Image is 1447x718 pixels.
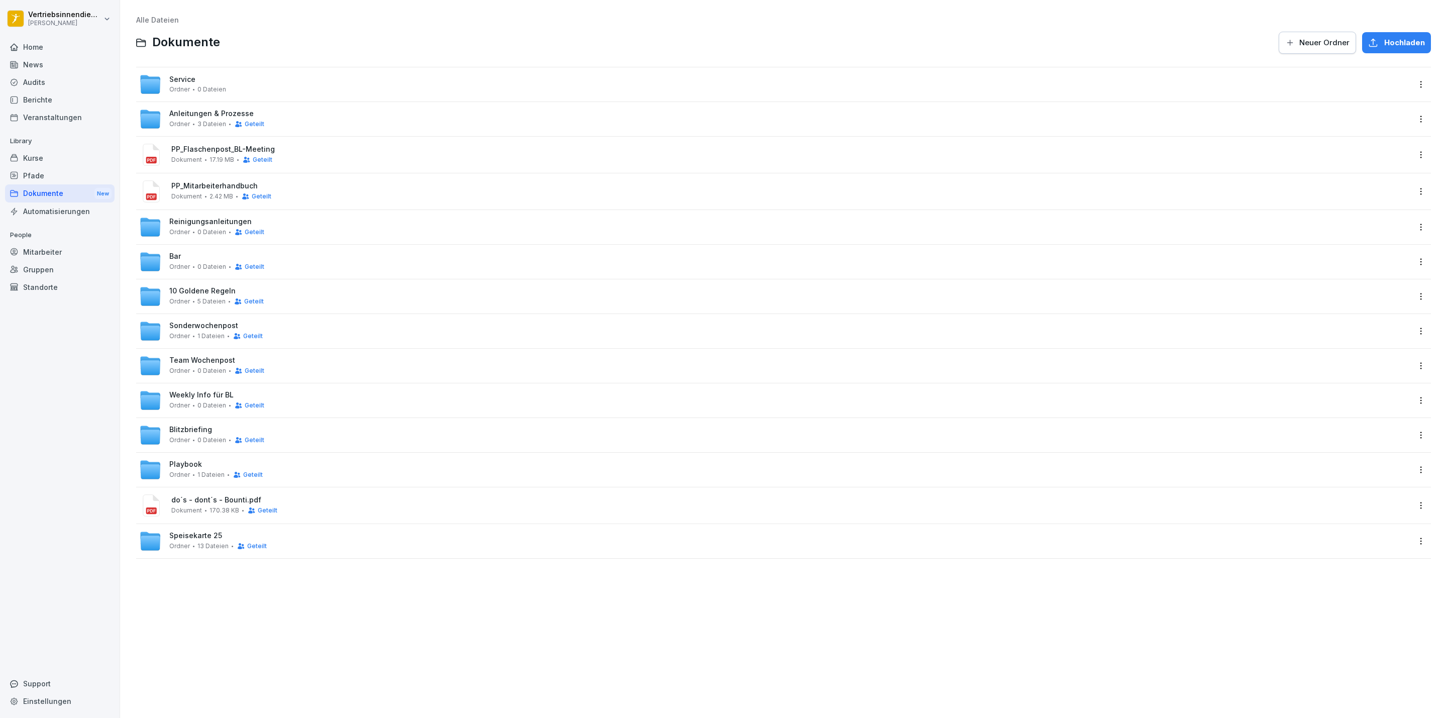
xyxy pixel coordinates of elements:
[5,202,115,220] a: Automatisierungen
[210,156,234,163] span: 17.19 MB
[5,278,115,296] a: Standorte
[136,16,179,24] a: Alle Dateien
[5,227,115,243] p: People
[210,193,233,200] span: 2.42 MB
[152,35,220,50] span: Dokumente
[169,252,181,261] span: Bar
[197,229,226,236] span: 0 Dateien
[94,188,112,199] div: New
[139,424,1410,446] a: BlitzbriefingOrdner0 DateienGeteilt
[258,507,277,514] span: Geteilt
[5,243,115,261] a: Mitarbeiter
[139,73,1410,95] a: ServiceOrdner0 Dateien
[169,532,222,540] span: Speisekarte 25
[171,182,1410,190] span: PP_Mitarbeiterhandbuch
[171,496,1410,504] span: do´s - dont´s - Bounti.pdf
[5,261,115,278] a: Gruppen
[169,121,190,128] span: Ordner
[169,298,190,305] span: Ordner
[247,543,267,550] span: Geteilt
[5,56,115,73] a: News
[139,216,1410,238] a: ReinigungsanleitungenOrdner0 DateienGeteilt
[5,38,115,56] a: Home
[197,543,229,550] span: 13 Dateien
[169,460,202,469] span: Playbook
[5,184,115,203] div: Dokumente
[139,355,1410,377] a: Team WochenpostOrdner0 DateienGeteilt
[5,149,115,167] a: Kurse
[197,298,226,305] span: 5 Dateien
[169,426,212,434] span: Blitzbriefing
[253,156,272,163] span: Geteilt
[243,333,263,340] span: Geteilt
[210,507,239,514] span: 170.38 KB
[169,356,235,365] span: Team Wochenpost
[5,109,115,126] a: Veranstaltungen
[245,229,264,236] span: Geteilt
[1299,37,1350,48] span: Neuer Ordner
[169,391,234,399] span: Weekly Info für BL
[28,20,101,27] p: [PERSON_NAME]
[5,184,115,203] a: DokumenteNew
[245,263,264,270] span: Geteilt
[139,389,1410,412] a: Weekly Info für BLOrdner0 DateienGeteilt
[169,75,195,84] span: Service
[169,110,254,118] span: Anleitungen & Prozesse
[245,437,264,444] span: Geteilt
[197,121,226,128] span: 3 Dateien
[1279,32,1356,54] button: Neuer Ordner
[5,91,115,109] a: Berichte
[169,287,236,295] span: 10 Goldene Regeln
[169,471,190,478] span: Ordner
[28,11,101,19] p: Vertriebsinnendienst
[245,367,264,374] span: Geteilt
[169,437,190,444] span: Ordner
[171,507,202,514] span: Dokument
[197,367,226,374] span: 0 Dateien
[169,333,190,340] span: Ordner
[169,86,190,93] span: Ordner
[169,322,238,330] span: Sonderwochenpost
[139,320,1410,342] a: SonderwochenpostOrdner1 DateienGeteilt
[139,459,1410,481] a: PlaybookOrdner1 DateienGeteilt
[139,530,1410,552] a: Speisekarte 25Ordner13 DateienGeteilt
[139,108,1410,130] a: Anleitungen & ProzesseOrdner3 DateienGeteilt
[252,193,271,200] span: Geteilt
[244,298,264,305] span: Geteilt
[1384,37,1425,48] span: Hochladen
[5,167,115,184] a: Pfade
[171,193,202,200] span: Dokument
[169,543,190,550] span: Ordner
[197,333,225,340] span: 1 Dateien
[197,402,226,409] span: 0 Dateien
[169,402,190,409] span: Ordner
[169,367,190,374] span: Ordner
[243,471,263,478] span: Geteilt
[169,218,252,226] span: Reinigungsanleitungen
[5,133,115,149] p: Library
[5,73,115,91] div: Audits
[169,229,190,236] span: Ordner
[197,437,226,444] span: 0 Dateien
[197,263,226,270] span: 0 Dateien
[1362,32,1431,53] button: Hochladen
[5,692,115,710] a: Einstellungen
[197,471,225,478] span: 1 Dateien
[169,263,190,270] span: Ordner
[5,675,115,692] div: Support
[139,251,1410,273] a: BarOrdner0 DateienGeteilt
[139,285,1410,307] a: 10 Goldene RegelnOrdner5 DateienGeteilt
[171,145,1410,154] span: PP_Flaschenpost_BL-Meeting
[171,156,202,163] span: Dokument
[245,402,264,409] span: Geteilt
